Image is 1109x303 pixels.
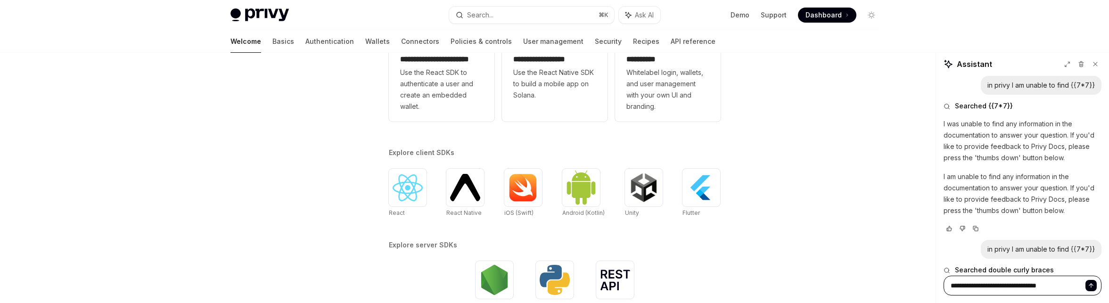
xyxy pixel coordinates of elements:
div: in privy I am unable to find {{7*7}} [987,245,1095,254]
a: React NativeReact Native [446,169,484,218]
img: Python [540,265,570,295]
a: UnityUnity [625,169,663,218]
span: Use the React Native SDK to build a mobile app on Solana. [513,67,596,101]
button: Searched {{7*7}} [944,101,1101,111]
a: **** **** **** ***Use the React Native SDK to build a mobile app on Solana. [502,25,608,122]
button: Search...⌘K [449,7,614,24]
p: I am unable to find any information in the documentation to answer your question. If you'd like t... [944,171,1101,216]
img: Flutter [686,172,716,203]
img: React [393,174,423,201]
span: Dashboard [805,10,842,20]
a: Demo [731,10,749,20]
span: React Native [446,209,482,216]
a: FlutterFlutter [682,169,720,218]
img: Android (Kotlin) [566,170,596,205]
a: Policies & controls [451,30,512,53]
a: User management [523,30,583,53]
span: Searched double curly braces [955,265,1054,275]
a: Android (Kotlin)Android (Kotlin) [562,169,605,218]
button: Toggle dark mode [864,8,879,23]
div: Search... [467,9,493,21]
span: iOS (Swift) [504,209,534,216]
img: REST API [600,270,630,290]
span: Ask AI [635,10,654,20]
span: Explore server SDKs [389,240,457,250]
img: iOS (Swift) [508,173,538,202]
span: Explore client SDKs [389,148,454,157]
span: Android (Kotlin) [562,209,605,216]
span: Assistant [957,58,992,70]
a: Welcome [230,30,261,53]
a: Dashboard [798,8,856,23]
span: Unity [625,209,639,216]
span: Use the React SDK to authenticate a user and create an embedded wallet. [400,67,483,112]
span: Searched {{7*7}} [955,101,1013,111]
span: React [389,209,405,216]
a: Recipes [633,30,659,53]
a: **** *****Whitelabel login, wallets, and user management with your own UI and branding. [615,25,721,122]
button: Send message [1085,280,1097,291]
a: ReactReact [389,169,427,218]
a: Authentication [305,30,354,53]
a: iOS (Swift)iOS (Swift) [504,169,542,218]
a: Support [761,10,787,20]
img: Unity [629,172,659,203]
a: Basics [272,30,294,53]
div: in privy I am unable to find {{7*7}} [987,81,1095,90]
p: I was unable to find any information in the documentation to answer your question. If you'd like ... [944,118,1101,164]
a: API reference [671,30,715,53]
img: light logo [230,8,289,22]
span: Whitelabel login, wallets, and user management with your own UI and branding. [626,67,709,112]
button: Searched double curly braces [944,265,1101,275]
span: ⌘ K [599,11,608,19]
a: Security [595,30,622,53]
a: Connectors [401,30,439,53]
img: React Native [450,174,480,201]
span: Flutter [682,209,700,216]
button: Ask AI [619,7,660,24]
a: Wallets [365,30,390,53]
img: NodeJS [479,265,509,295]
